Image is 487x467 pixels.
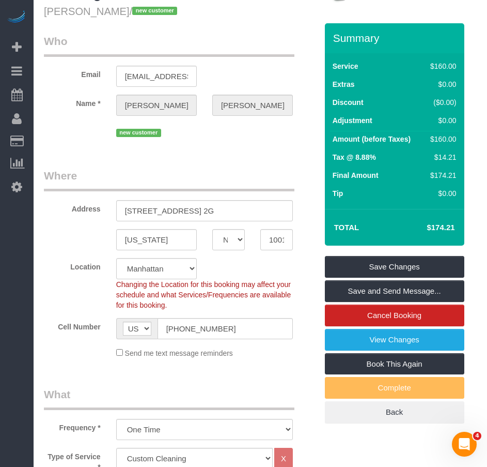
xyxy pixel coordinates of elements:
[426,79,456,89] div: $0.00
[325,305,464,326] a: Cancel Booking
[36,95,108,109] label: Name *
[212,95,293,116] input: Last Name
[36,66,108,80] label: Email
[325,280,464,302] a: Save and Send Message...
[325,353,464,375] a: Book This Again
[260,229,293,250] input: Zip Code
[116,129,161,137] span: new customer
[333,152,376,162] label: Tax @ 8.88%
[333,32,459,44] h3: Summary
[116,66,197,87] input: Email
[116,229,197,250] input: City
[36,258,108,272] label: Location
[36,200,108,214] label: Address
[325,401,464,423] a: Back
[333,97,364,108] label: Discount
[158,318,293,339] input: Cell Number
[473,432,481,440] span: 4
[125,349,233,357] span: Send me text message reminders
[44,387,294,410] legend: What
[333,170,379,180] label: Final Amount
[116,280,291,309] span: Changing the Location for this booking may affect your schedule and what Services/Frequencies are...
[132,7,177,15] span: new customer
[426,97,456,108] div: ($0.00)
[116,95,197,116] input: First Name
[44,34,294,57] legend: Who
[452,432,477,457] iframe: Intercom live chat
[426,61,456,71] div: $160.00
[426,188,456,199] div: $0.00
[36,318,108,332] label: Cell Number
[130,6,181,17] span: /
[426,170,456,180] div: $174.21
[334,223,359,232] strong: Total
[36,419,108,433] label: Frequency *
[333,188,343,199] label: Tip
[396,223,454,232] h4: $174.21
[333,61,358,71] label: Service
[333,134,411,144] label: Amount (before Taxes)
[426,115,456,126] div: $0.00
[426,152,456,162] div: $14.21
[44,168,294,191] legend: Where
[325,256,464,278] a: Save Changes
[325,329,464,351] a: View Changes
[426,134,456,144] div: $160.00
[6,10,27,25] img: Automaid Logo
[333,115,372,126] label: Adjustment
[333,79,355,89] label: Extras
